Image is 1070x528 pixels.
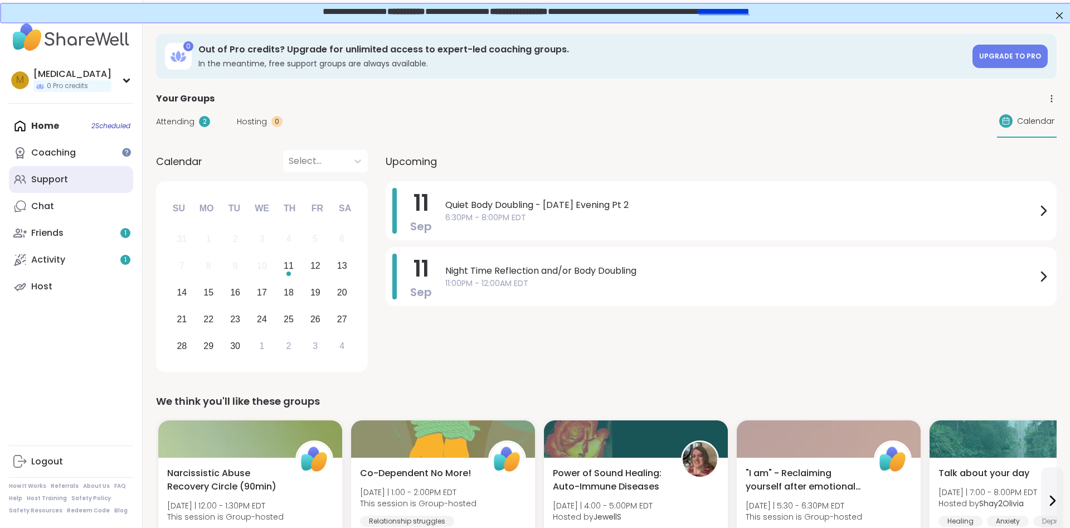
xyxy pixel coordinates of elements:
b: JewellS [594,511,621,522]
div: 6 [339,231,344,246]
div: 0 [183,41,193,51]
div: 12 [310,258,320,273]
div: Choose Friday, October 3rd, 2025 [303,334,327,358]
iframe: Spotlight [122,148,131,157]
img: ShareWell [876,442,910,477]
div: Choose Monday, September 29th, 2025 [197,334,221,358]
div: 25 [284,312,294,327]
a: Referrals [51,482,79,490]
b: Shay2Olivia [979,498,1024,509]
div: 21 [177,312,187,327]
div: Coaching [31,147,76,159]
div: 23 [230,312,240,327]
span: Co-Dependent No More! [360,467,471,480]
div: Th [278,196,302,221]
span: "I am" - Reclaiming yourself after emotional abuse [746,467,862,493]
a: Host [9,273,133,300]
span: [DATE] | 1:00 - 2:00PM EDT [360,487,476,498]
a: Support [9,166,133,193]
div: 28 [177,338,187,353]
div: Logout [31,456,63,468]
div: Activity [31,254,65,266]
span: [DATE] | 12:00 - 1:30PM EDT [167,500,284,511]
div: 16 [230,285,240,300]
div: 1 [260,338,265,353]
div: 4 [286,231,291,246]
div: Not available Saturday, September 6th, 2025 [330,227,354,251]
a: Host Training [27,495,67,502]
span: Sep [410,284,432,300]
span: 1 [124,255,127,265]
div: Choose Monday, September 15th, 2025 [197,281,221,305]
div: 20 [337,285,347,300]
div: Choose Friday, September 12th, 2025 [303,254,327,278]
span: Attending [156,116,194,128]
span: 11 [414,187,429,219]
div: 2 [286,338,291,353]
div: Choose Saturday, September 20th, 2025 [330,281,354,305]
div: Tu [222,196,246,221]
div: Not available Tuesday, September 9th, 2025 [223,254,247,278]
div: 3 [260,231,265,246]
div: Choose Sunday, September 14th, 2025 [170,281,194,305]
div: 14 [177,285,187,300]
span: Sep [410,219,432,234]
div: Not available Sunday, September 7th, 2025 [170,254,194,278]
div: Chat [31,200,54,212]
div: Choose Thursday, September 25th, 2025 [277,307,301,331]
span: 11 [414,253,429,284]
div: Choose Tuesday, September 30th, 2025 [223,334,247,358]
span: Night Time Reflection and/or Body Doubling [445,264,1037,278]
span: This session is Group-hosted [167,511,284,522]
span: Upgrade to Pro [979,51,1041,61]
div: 0 [271,116,283,127]
div: Healing [938,516,983,527]
span: Hosting [237,116,267,128]
span: Calendar [1017,115,1054,127]
div: Choose Thursday, September 11th, 2025 [277,254,301,278]
span: Upcoming [386,154,437,169]
div: Mo [194,196,218,221]
div: Fr [305,196,329,221]
div: Choose Thursday, October 2nd, 2025 [277,334,301,358]
span: Power of Sound Healing: Auto-Immune Diseases [553,467,669,493]
div: 26 [310,312,320,327]
a: Safety Policy [71,495,111,502]
div: [MEDICAL_DATA] [33,68,111,80]
span: 0 Pro credits [47,81,88,91]
span: This session is Group-hosted [360,498,476,509]
a: Friends1 [9,220,133,246]
a: Coaching [9,139,133,166]
div: Choose Thursday, September 18th, 2025 [277,281,301,305]
span: [DATE] | 5:30 - 6:30PM EDT [746,500,862,511]
a: Help [9,495,22,502]
div: 19 [310,285,320,300]
div: 15 [203,285,213,300]
div: Choose Monday, September 22nd, 2025 [197,307,221,331]
span: Hosted by [553,511,653,522]
div: Choose Friday, September 26th, 2025 [303,307,327,331]
span: Narcissistic Abuse Recovery Circle (90min) [167,467,283,493]
div: Choose Wednesday, September 24th, 2025 [250,307,274,331]
div: Not available Wednesday, September 3rd, 2025 [250,227,274,251]
div: 5 [313,231,318,246]
span: Quiet Body Doubling - [DATE] Evening Pt 2 [445,198,1037,212]
div: 2 [199,116,210,127]
div: 22 [203,312,213,327]
div: 8 [206,258,211,273]
div: Not available Monday, September 8th, 2025 [197,254,221,278]
img: ShareWell [490,442,524,477]
div: Choose Saturday, September 27th, 2025 [330,307,354,331]
h3: In the meantime, free support groups are always available. [198,58,966,69]
div: Choose Wednesday, October 1st, 2025 [250,334,274,358]
a: Safety Resources [9,507,62,515]
div: Host [31,280,52,293]
div: Not available Friday, September 5th, 2025 [303,227,327,251]
span: M [16,73,24,88]
img: ShareWell Nav Logo [9,18,133,57]
span: 11:00PM - 12:00AM EDT [445,278,1037,289]
div: 17 [257,285,267,300]
div: 29 [203,338,213,353]
span: Talk about your day [938,467,1029,480]
div: 2 [233,231,238,246]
